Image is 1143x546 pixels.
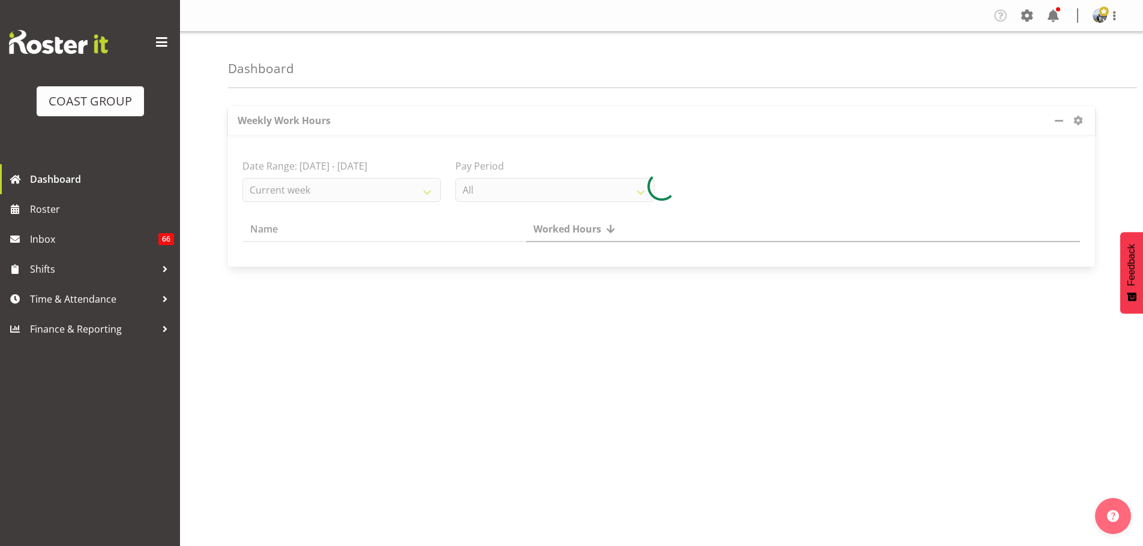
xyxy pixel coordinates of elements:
span: Shifts [30,260,156,278]
span: Time & Attendance [30,290,156,308]
span: 66 [158,233,174,245]
span: Finance & Reporting [30,320,156,338]
span: Inbox [30,230,158,248]
img: brittany-taylorf7b938a58e78977fad4baecaf99ae47c.png [1093,8,1107,23]
div: COAST GROUP [49,92,132,110]
button: Feedback - Show survey [1120,232,1143,313]
span: Feedback [1126,244,1137,286]
h4: Dashboard [228,62,294,76]
span: Roster [30,200,174,218]
span: Dashboard [30,170,174,188]
img: help-xxl-2.png [1107,510,1119,522]
img: Rosterit website logo [9,30,108,54]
